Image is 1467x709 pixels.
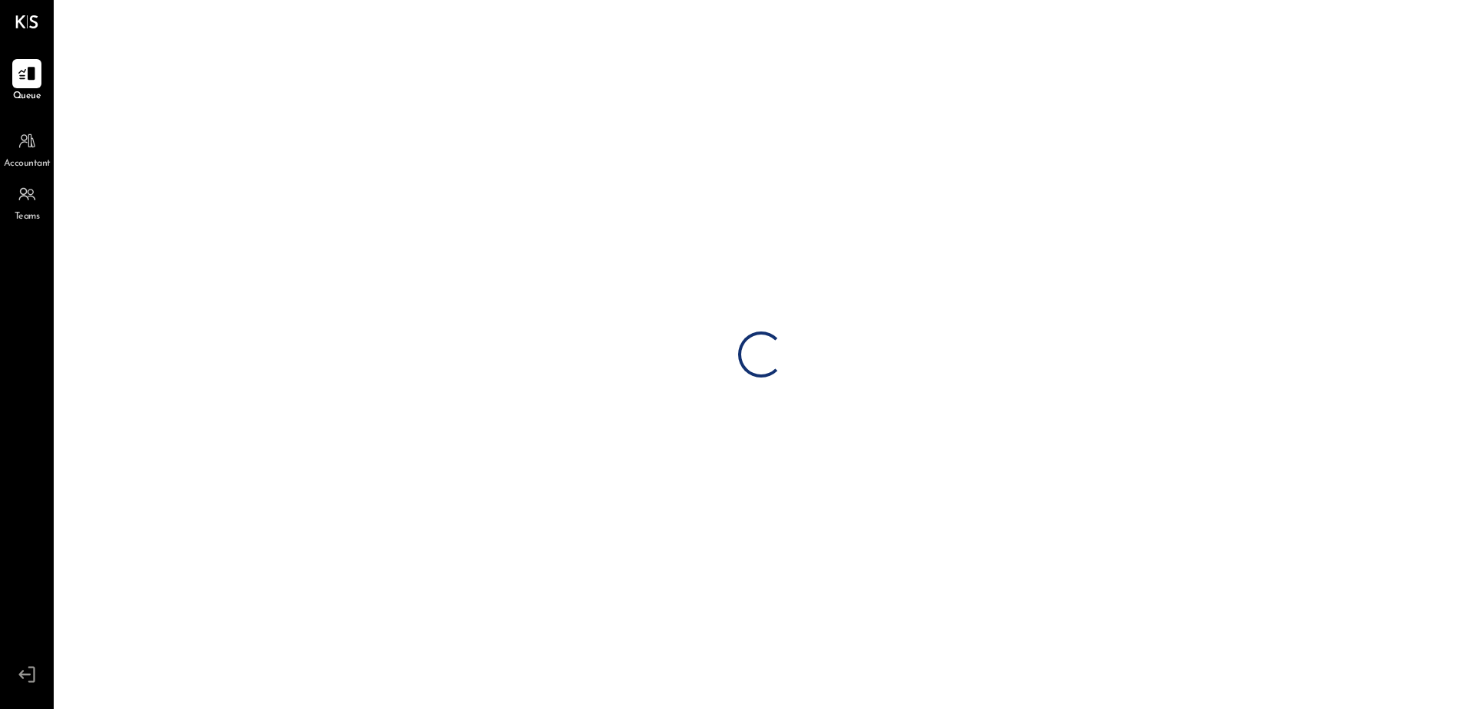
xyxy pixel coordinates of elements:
[1,59,53,104] a: Queue
[4,157,51,171] span: Accountant
[1,180,53,224] a: Teams
[15,210,40,224] span: Teams
[13,90,41,104] span: Queue
[1,127,53,171] a: Accountant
